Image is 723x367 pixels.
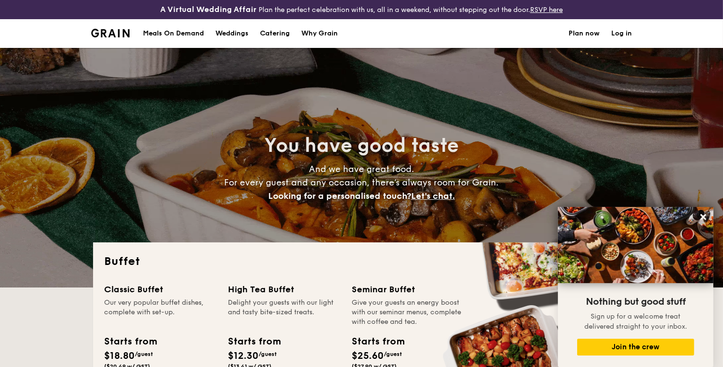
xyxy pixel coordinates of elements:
[268,191,411,201] span: Looking for a personalised touch?
[105,283,217,296] div: Classic Buffet
[352,283,464,296] div: Seminar Buffet
[135,351,154,357] span: /guest
[296,19,344,48] a: Why Grain
[384,351,403,357] span: /guest
[225,164,499,201] span: And we have great food. For every guest and any occasion, there’s always room for Grain.
[352,350,384,362] span: $25.60
[228,298,341,327] div: Delight your guests with our light and tasty bite-sized treats.
[137,19,210,48] a: Meals On Demand
[215,19,249,48] div: Weddings
[577,339,694,356] button: Join the crew
[612,19,632,48] a: Log in
[264,134,459,157] span: You have good taste
[584,312,687,331] span: Sign up for a welcome treat delivered straight to your inbox.
[696,209,711,225] button: Close
[411,191,455,201] span: Let's chat.
[352,298,464,327] div: Give your guests an energy boost with our seminar menus, complete with coffee and tea.
[120,4,603,15] div: Plan the perfect celebration with us, all in a weekend, without stepping out the door.
[105,350,135,362] span: $18.80
[586,296,686,308] span: Nothing but good stuff
[569,19,600,48] a: Plan now
[260,19,290,48] h1: Catering
[228,283,341,296] div: High Tea Buffet
[91,29,130,37] a: Logotype
[91,29,130,37] img: Grain
[105,334,157,349] div: Starts from
[228,350,259,362] span: $12.30
[160,4,257,15] h4: A Virtual Wedding Affair
[228,334,281,349] div: Starts from
[352,334,404,349] div: Starts from
[301,19,338,48] div: Why Grain
[105,298,217,327] div: Our very popular buffet dishes, complete with set-up.
[210,19,254,48] a: Weddings
[558,207,713,283] img: DSC07876-Edit02-Large.jpeg
[530,6,563,14] a: RSVP here
[143,19,204,48] div: Meals On Demand
[105,254,619,269] h2: Buffet
[259,351,277,357] span: /guest
[254,19,296,48] a: Catering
